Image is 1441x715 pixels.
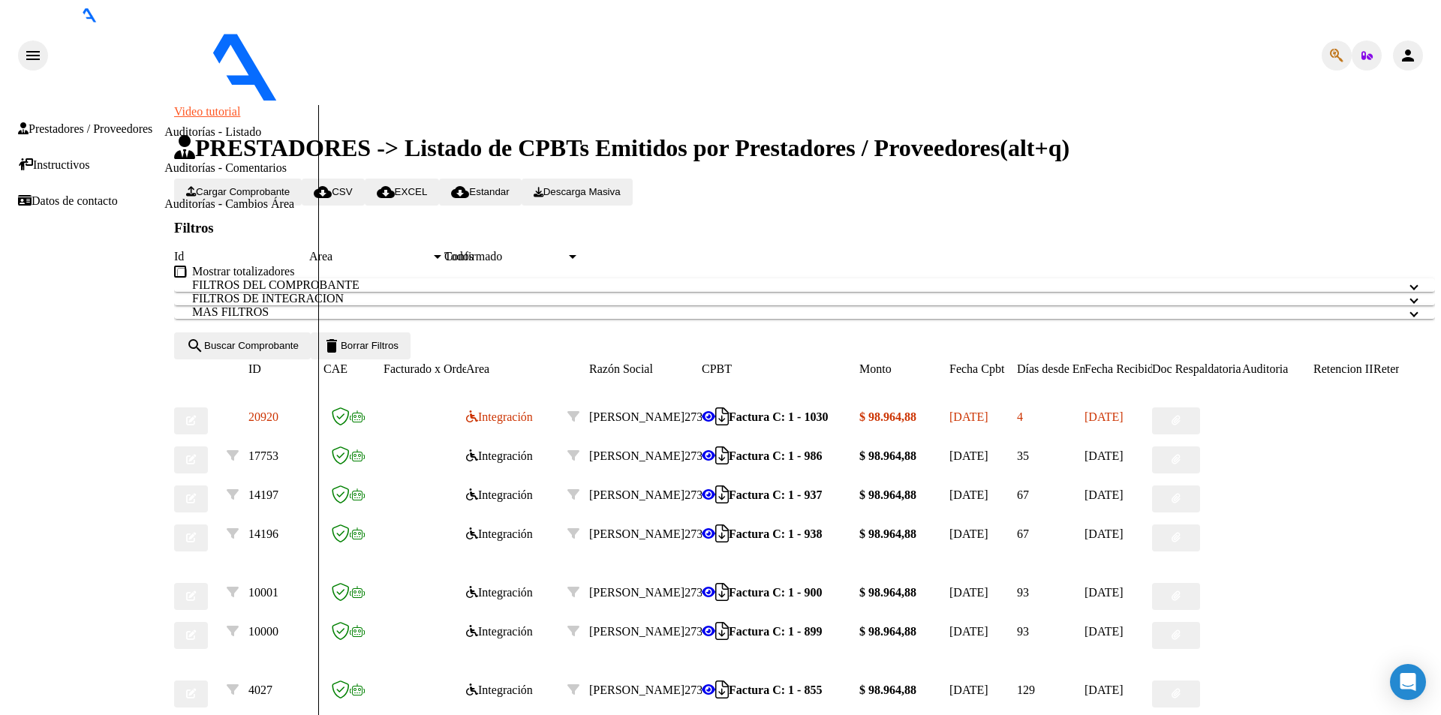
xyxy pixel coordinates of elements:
strong: Factura C: 1 - 986 [729,449,822,462]
span: Integración [466,586,533,599]
span: Datos de contacto [18,194,118,208]
span: [DATE] [1085,625,1124,638]
mat-panel-title: FILTROS DEL COMPROBANTE [192,278,1399,292]
datatable-header-cell: Monto [859,359,949,379]
span: Todos [444,250,474,263]
datatable-header-cell: CAE [323,359,384,379]
mat-panel-title: MAS FILTROS [192,305,1399,319]
span: 93 [1017,586,1029,599]
span: Fecha Recibido [1085,362,1160,375]
datatable-header-cell: Días desde Emisión [1017,359,1085,379]
h3: Filtros [174,220,1435,236]
span: Razón Social [589,362,653,375]
span: [DATE] [1085,527,1124,540]
span: [DATE] [1085,586,1124,599]
span: [PERSON_NAME] [589,625,684,638]
datatable-header-cell: Fecha Cpbt [949,359,1017,379]
span: [DATE] [949,488,988,501]
datatable-header-cell: Auditoria [1242,359,1313,379]
span: Días desde Emisión [1017,362,1112,375]
div: 27311906343 [589,680,702,700]
span: [DATE] [949,449,988,462]
button: Descarga Masiva [522,179,633,206]
span: Fecha Cpbt [949,362,1004,375]
span: CAE [323,362,347,375]
span: [PERSON_NAME] [589,410,684,423]
span: CPBT [702,362,732,375]
button: Estandar [439,179,521,206]
span: [DATE] [1085,683,1124,696]
span: Integración [466,410,533,423]
i: Descargar documento [715,592,729,593]
button: EXCEL [365,179,440,206]
div: 27311906343 [589,407,702,427]
span: [DATE] [1085,488,1124,501]
mat-icon: cloud_download [451,183,469,201]
span: CSV [314,186,352,197]
datatable-header-cell: Razón Social [589,359,702,379]
strong: $ 98.964,88 [859,410,916,423]
a: Prestadores / Proveedores [18,122,152,136]
datatable-header-cell: Fecha Recibido [1085,359,1152,379]
span: Integración [466,527,533,540]
span: [DATE] [949,410,988,423]
button: Borrar Filtros [311,332,411,359]
span: [PERSON_NAME] [589,488,684,501]
span: [DATE] [949,527,988,540]
span: [PERSON_NAME] [589,527,684,540]
span: 67 [1017,488,1029,501]
span: 4 [1017,410,1023,423]
span: [DATE] [1085,410,1124,423]
span: [DATE] [949,586,988,599]
span: Monto [859,362,892,375]
datatable-header-cell: Area [466,359,567,379]
span: EXCEL [377,186,428,197]
span: [DATE] [1085,449,1124,462]
img: Logo SAAS [48,23,404,102]
strong: Factura C: 1 - 900 [729,586,822,599]
mat-icon: cloud_download [377,183,395,201]
datatable-header-cell: Retencion IIBB [1313,359,1373,379]
span: Area [466,362,489,375]
mat-icon: menu [24,47,42,65]
span: [DATE] [949,625,988,638]
span: Estandar [451,186,509,197]
span: [PERSON_NAME] [589,683,684,696]
app-download-masive: Descarga masiva de comprobantes (adjuntos) [522,185,633,197]
span: PRESTADORES -> Listado de CPBTs Emitidos por Prestadores / Proveedores [174,134,1000,161]
mat-icon: cloud_download [314,183,332,201]
mat-icon: person [1399,47,1417,65]
strong: Factura C: 1 - 855 [729,683,822,696]
span: 129 [1017,683,1035,696]
span: Auditoria [1242,362,1288,375]
strong: $ 98.964,88 [859,683,916,696]
mat-expansion-panel-header: FILTROS DE INTEGRACION [174,292,1435,305]
span: Integración [466,625,533,638]
i: Descargar documento [715,689,729,690]
span: Instructivos [18,158,90,172]
span: Area [309,250,431,263]
strong: $ 98.964,88 [859,488,916,501]
a: Auditorías - Listado [164,125,261,138]
mat-panel-title: FILTROS DE INTEGRACION [192,292,1399,305]
i: Descargar documento [715,631,729,632]
div: 27311906343 [589,446,702,466]
span: (alt+q) [1000,134,1069,161]
span: Descarga Masiva [534,186,621,197]
span: Facturado x Orden De [384,362,491,375]
span: [DATE] [949,683,988,696]
strong: $ 98.964,88 [859,625,916,638]
span: [PERSON_NAME] [589,449,684,462]
datatable-header-cell: Retención Ganancias [1373,359,1433,379]
strong: Factura C: 1 - 938 [729,527,822,540]
mat-expansion-panel-header: MAS FILTROS [174,305,1435,319]
span: Doc Respaldatoria [1152,362,1241,375]
span: [PERSON_NAME] [589,586,684,599]
strong: Factura C: 1 - 937 [729,488,822,501]
span: 93 [1017,625,1029,638]
div: 27311906343 [589,524,702,544]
